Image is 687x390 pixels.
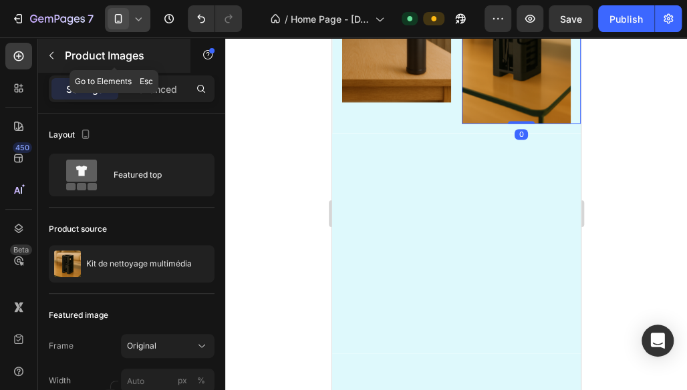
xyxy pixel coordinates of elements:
label: Frame [49,340,74,352]
span: / [285,12,288,26]
label: Width [49,375,71,387]
div: Layout [49,126,94,144]
img: product feature img [54,250,81,277]
button: Save [549,5,593,32]
div: Product source [49,223,107,235]
button: 7 [5,5,100,32]
div: Beta [10,244,32,255]
span: Save [560,13,582,25]
div: 0 [182,91,196,102]
button: Publish [598,5,654,32]
p: Product Images [65,47,178,63]
iframe: Design area [332,37,581,390]
div: Featured image [49,309,108,321]
button: px [193,373,209,389]
button: Original [121,334,215,358]
button: % [174,373,190,389]
div: Publish [609,12,643,26]
div: Featured top [114,160,195,190]
div: px [178,375,187,387]
p: Advanced [132,82,177,96]
div: Undo/Redo [188,5,242,32]
p: 7 [88,11,94,27]
span: Home Page - [DATE] 19:10:31 [291,12,370,26]
span: Original [127,340,156,352]
div: 450 [13,142,32,153]
p: Kit de nettoyage multimédia [86,259,192,268]
p: Settings [66,82,104,96]
div: % [197,375,205,387]
div: Open Intercom Messenger [642,325,674,357]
